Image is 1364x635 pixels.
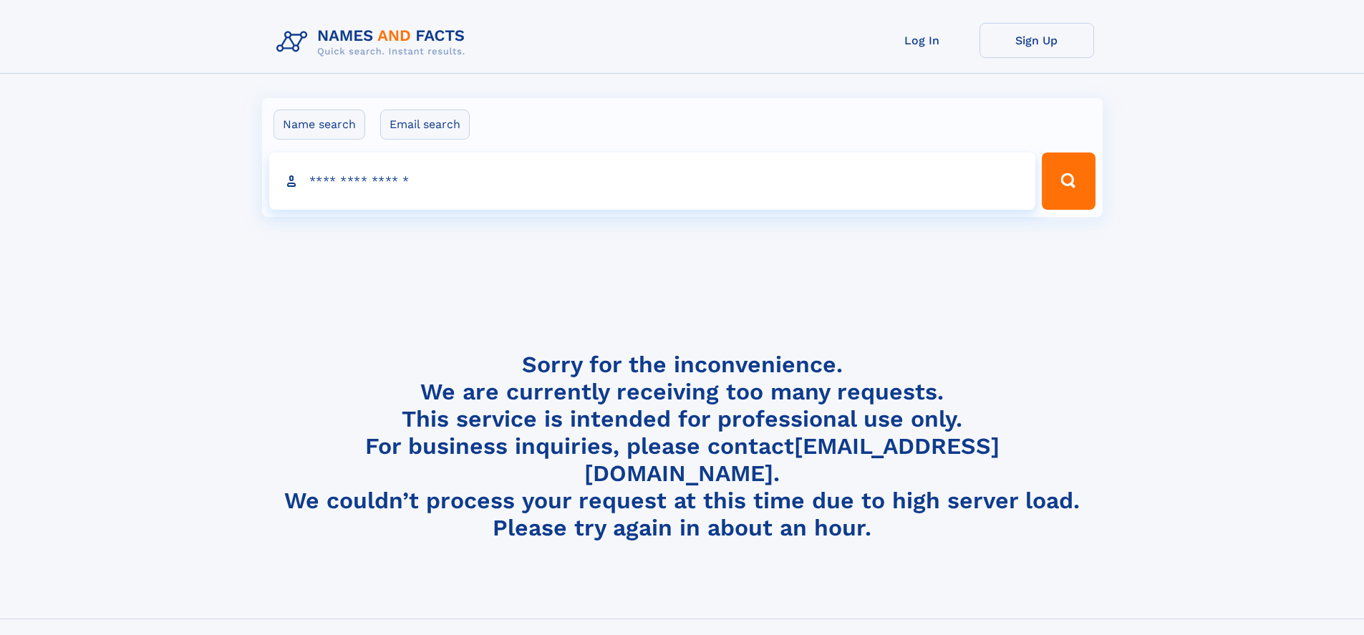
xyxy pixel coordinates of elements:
[271,351,1094,542] h4: Sorry for the inconvenience. We are currently receiving too many requests. This service is intend...
[865,23,980,58] a: Log In
[274,110,365,140] label: Name search
[269,152,1036,210] input: search input
[980,23,1094,58] a: Sign Up
[1042,152,1095,210] button: Search Button
[584,432,1000,487] a: [EMAIL_ADDRESS][DOMAIN_NAME]
[271,23,477,62] img: Logo Names and Facts
[380,110,470,140] label: Email search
